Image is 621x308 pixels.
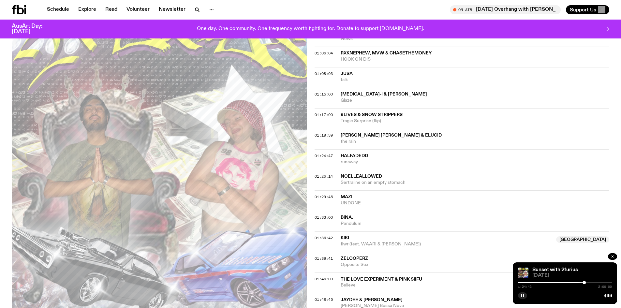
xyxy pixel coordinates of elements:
span: The Love Experiment & Pink Siifu [341,277,422,282]
span: 01:15:00 [315,92,333,97]
span: 01:36:42 [315,235,333,241]
a: Read [101,5,121,14]
button: Support Us [566,5,609,14]
span: UNDONE [341,200,610,206]
span: 01:29:45 [315,194,333,199]
span: 01:08:03 [315,71,333,76]
span: HOOK ON DIS [341,56,610,63]
span: 2:00:00 [598,285,612,288]
span: RXKNephew, MVW & CHASETHEMONEY [341,51,432,55]
span: 9lives & Snow Strippers [341,112,403,117]
button: 01:17:00 [315,113,333,117]
span: 01:17:00 [315,112,333,117]
span: Glaze [341,97,610,104]
button: 01:19:39 [315,134,333,137]
span: [PERSON_NAME] [PERSON_NAME] & ELUCID [341,133,442,138]
span: the rain [341,139,610,145]
button: 01:48:45 [315,298,333,301]
a: Sunset with 2furius [532,267,578,272]
span: Mazi [341,195,352,199]
span: [DATE] [532,273,612,278]
button: 01:46:00 [315,277,333,281]
span: 01:24:47 [315,153,333,158]
a: Volunteer [123,5,154,14]
a: Newsletter [155,5,189,14]
span: Pendulum [341,221,610,227]
span: BINA. [341,215,353,220]
button: 01:06:04 [315,51,333,55]
button: 01:36:42 [315,236,333,240]
a: Explore [74,5,100,14]
span: runaway [341,159,610,165]
button: 01:29:45 [315,195,333,199]
span: talk [341,77,610,83]
span: Sertraline on an empty stomach [341,180,610,186]
button: 01:15:00 [315,93,333,96]
span: halfadedd [341,154,368,158]
span: 1:24:43 [518,285,532,288]
span: 01:46:00 [315,276,333,282]
span: Jaydee & [PERSON_NAME] [341,298,403,302]
span: flwr (feat. WAARI & [PERSON_NAME]) [341,241,553,247]
span: Tragic Surprise (flip) [341,118,610,124]
span: Believe [341,282,610,288]
button: 01:08:03 [315,72,333,76]
span: Zelooperz [341,256,368,261]
button: 01:26:14 [315,175,333,178]
span: Support Us [570,7,596,13]
span: News [341,36,610,42]
p: One day. One community. One frequency worth fighting for. Donate to support [DOMAIN_NAME]. [197,26,424,32]
span: 01:19:39 [315,133,333,138]
span: kiki [341,236,349,240]
button: 01:24:47 [315,154,333,158]
span: 01:48:45 [315,297,333,302]
span: jusa [341,71,353,76]
span: 01:33:00 [315,215,333,220]
button: 01:33:00 [315,216,333,219]
span: 01:39:41 [315,256,333,261]
span: [MEDICAL_DATA]-i & [PERSON_NAME] [341,92,427,96]
a: Schedule [43,5,73,14]
span: Opposite Sex [341,262,610,268]
span: [GEOGRAPHIC_DATA] [556,236,609,243]
img: In the style of cheesy 2000s hip hop mixtapes - Mateo on the left has his hands clapsed in prayer... [518,268,528,278]
span: noelleallowed [341,174,382,179]
span: 01:06:04 [315,51,333,56]
span: 01:26:14 [315,174,333,179]
button: 01:39:41 [315,257,333,260]
h3: AusArt Day: [DATE] [12,23,53,35]
button: On Air[DATE] Overhang with [PERSON_NAME] [450,5,561,14]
